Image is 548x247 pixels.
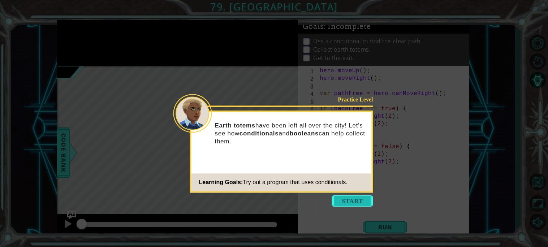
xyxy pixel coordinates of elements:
[240,130,279,137] strong: conditionals
[215,122,367,146] p: have been left all over the city! Let's see how and can help collect them.
[199,179,243,185] span: Learning Goals:
[327,96,373,103] div: Practice Level
[332,195,373,207] button: Start
[215,122,255,129] strong: Earth totems
[290,130,319,137] strong: booleans
[243,179,347,185] span: Try out a program that uses conditionals.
